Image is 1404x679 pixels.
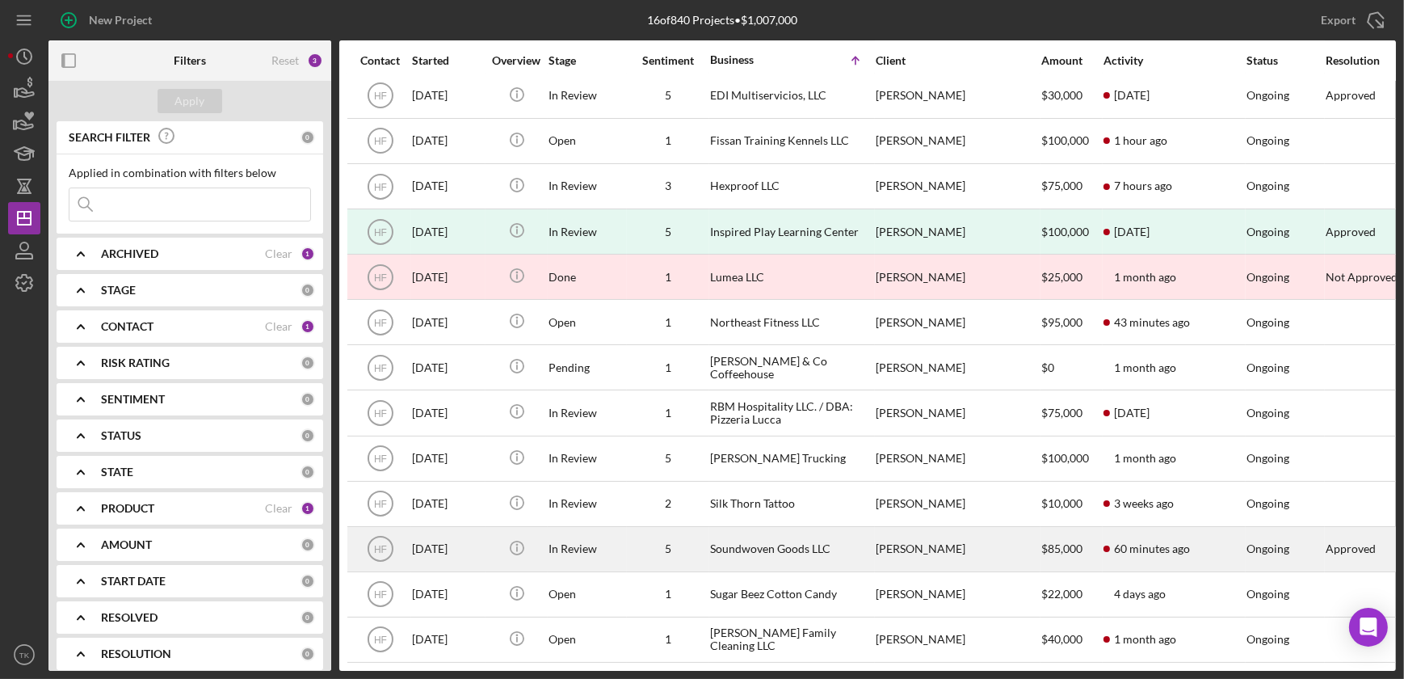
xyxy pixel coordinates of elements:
[1246,452,1289,465] div: Ongoing
[710,53,791,66] div: Business
[628,271,708,284] div: 1
[301,247,315,261] div: 1
[628,361,708,374] div: 1
[174,54,206,67] b: Filters
[374,635,387,646] text: HF
[1114,226,1150,238] time: 2025-05-28 19:46
[1041,528,1102,571] div: $85,000
[301,319,315,334] div: 1
[1246,497,1289,510] div: Ongoing
[549,120,626,162] div: Open
[549,346,626,389] div: Pending
[301,130,315,145] div: 0
[710,483,872,525] div: Silk Thorn Tattoo
[710,255,872,298] div: Lumea LLC
[301,283,315,297] div: 0
[549,165,626,208] div: In Review
[265,320,292,333] div: Clear
[1114,497,1174,510] time: 2025-08-07 05:22
[1326,226,1376,238] div: Approved
[374,272,387,283] text: HF
[301,428,315,443] div: 0
[1246,633,1289,646] div: Ongoing
[486,54,547,67] div: Overview
[265,247,292,260] div: Clear
[374,499,387,510] text: HF
[1246,542,1289,555] div: Ongoing
[710,618,872,661] div: [PERSON_NAME] Family Cleaning LLC
[628,542,708,555] div: 5
[374,362,387,373] text: HF
[1041,210,1102,253] div: $100,000
[710,120,872,162] div: Fissan Training Kennels LLC
[549,437,626,480] div: In Review
[374,181,387,192] text: HF
[1041,618,1102,661] div: $40,000
[628,497,708,510] div: 2
[1041,120,1102,162] div: $100,000
[1114,588,1166,601] time: 2025-08-22 13:23
[876,573,1037,616] div: [PERSON_NAME]
[710,346,872,389] div: [PERSON_NAME] & Co Coffeehouse
[412,301,485,344] div: [DATE]
[628,54,708,67] div: Sentiment
[8,639,40,671] button: TK
[876,301,1037,344] div: [PERSON_NAME]
[412,391,485,434] div: [DATE]
[628,452,708,465] div: 5
[1041,346,1102,389] div: $0
[101,356,170,369] b: RISK RATING
[876,74,1037,117] div: [PERSON_NAME]
[1103,54,1245,67] div: Activity
[876,346,1037,389] div: [PERSON_NAME]
[549,528,626,571] div: In Review
[101,538,152,551] b: AMOUNT
[710,165,872,208] div: Hexproof LLC
[265,502,292,515] div: Clear
[301,574,315,588] div: 0
[271,54,299,67] div: Reset
[1321,4,1356,36] div: Export
[1246,588,1289,601] div: Ongoing
[412,483,485,525] div: [DATE]
[374,544,387,555] text: HF
[412,210,485,253] div: [DATE]
[876,437,1037,480] div: [PERSON_NAME]
[1041,255,1102,298] div: $25,000
[628,316,708,329] div: 1
[101,466,133,479] b: STATE
[628,588,708,601] div: 1
[1326,542,1376,555] div: Approved
[1114,407,1150,420] time: 2025-08-18 01:53
[158,89,222,113] button: Apply
[628,407,708,420] div: 1
[876,483,1037,525] div: [PERSON_NAME]
[101,502,154,515] b: PRODUCT
[1041,391,1102,434] div: $75,000
[628,633,708,646] div: 1
[1114,542,1190,555] time: 2025-08-26 21:42
[307,53,323,69] div: 3
[876,618,1037,661] div: [PERSON_NAME]
[48,4,168,36] button: New Project
[647,14,797,27] div: 16 of 840 Projects • $1,007,000
[374,91,387,102] text: HF
[1041,54,1102,67] div: Amount
[412,528,485,571] div: [DATE]
[101,320,153,333] b: CONTACT
[1114,316,1190,329] time: 2025-08-26 21:58
[1246,134,1289,147] div: Ongoing
[412,74,485,117] div: [DATE]
[876,391,1037,434] div: [PERSON_NAME]
[101,429,141,442] b: STATUS
[710,74,872,117] div: EDI Multiservicios, LLC
[350,54,410,67] div: Contact
[549,54,626,67] div: Stage
[1246,361,1289,374] div: Ongoing
[301,392,315,407] div: 0
[1326,54,1403,67] div: Resolution
[1114,89,1150,102] time: 2025-08-14 03:17
[301,356,315,370] div: 0
[1114,134,1167,147] time: 2025-08-26 21:39
[101,611,158,624] b: RESOLVED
